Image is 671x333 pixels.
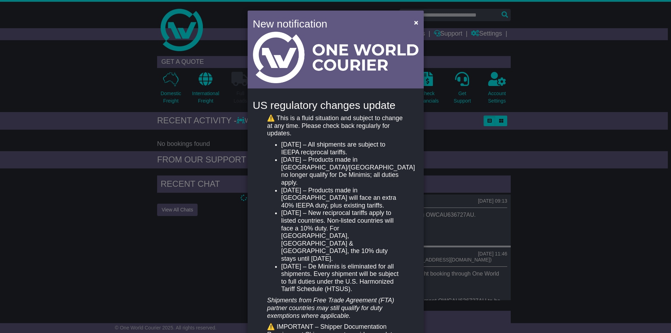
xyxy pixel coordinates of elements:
h4: New notification [253,16,404,32]
li: [DATE] – De Minimis is eliminated for all shipments. Every shipment will be subject to full dutie... [281,263,404,293]
img: Light [253,32,418,83]
em: Shipments from Free Trade Agreement (FTA) partner countries may still qualify for duty exemptions... [267,297,394,319]
li: [DATE] – Products made in [GEOGRAPHIC_DATA] will face an extra 40% IEEPA duty, plus existing tari... [281,187,404,210]
li: [DATE] – Products made in [GEOGRAPHIC_DATA]/[GEOGRAPHIC_DATA] no longer qualify for De Minimis; a... [281,156,404,186]
li: [DATE] – New reciprocal tariffs apply to listed countries. Non-listed countries will face a 10% d... [281,209,404,263]
button: Close [410,15,422,30]
p: ⚠️ This is a fluid situation and subject to change at any time. Please check back regularly for u... [267,115,404,137]
li: [DATE] – All shipments are subject to IEEPA reciprocal tariffs. [281,141,404,156]
h4: US regulatory changes update [253,99,418,111]
span: × [414,18,418,26]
